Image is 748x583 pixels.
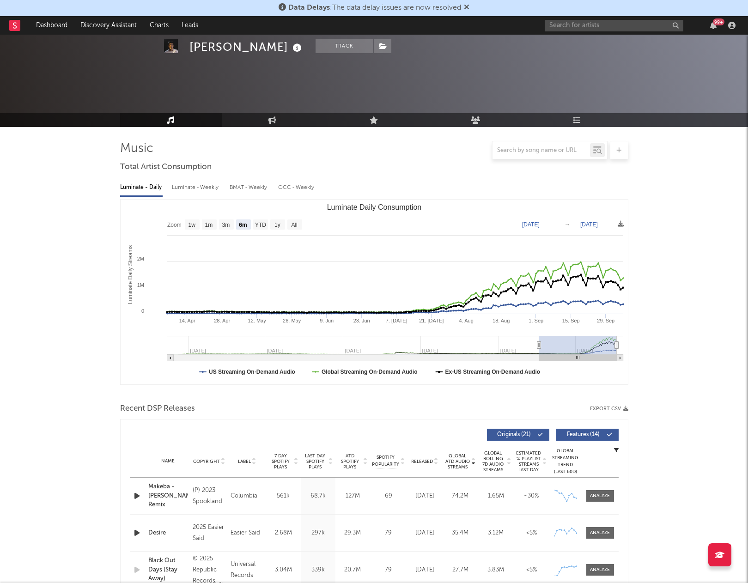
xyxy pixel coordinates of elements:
text: 6m [239,222,247,228]
div: OCC - Weekly [278,180,315,195]
svg: Luminate Daily Consumption [121,200,628,384]
div: ~ 30 % [516,492,547,501]
span: Recent DSP Releases [120,403,195,414]
span: Dismiss [464,4,469,12]
div: Columbia [231,491,264,502]
div: [DATE] [409,492,440,501]
a: Dashboard [30,16,74,35]
div: 561k [268,492,298,501]
a: Leads [175,16,205,35]
span: Released [411,459,433,464]
span: Global ATD Audio Streams [445,453,470,470]
a: Charts [143,16,175,35]
button: Features(14) [556,429,619,441]
text: 4. Aug [459,318,473,323]
text: Ex-US Streaming On-Demand Audio [445,369,540,375]
text: Zoom [167,222,182,228]
div: 35.4M [445,528,476,538]
span: Total Artist Consumption [120,162,212,173]
a: Desire [148,528,188,538]
button: Originals(21) [487,429,549,441]
button: Track [316,39,373,53]
div: 297k [303,528,333,538]
div: 99 + [713,18,724,25]
span: Spotify Popularity [372,454,399,468]
div: 127M [338,492,368,501]
text: 1M [137,282,144,288]
div: Global Streaming Trend (Last 60D) [552,448,579,475]
div: 1.65M [480,492,511,501]
text: 3m [222,222,230,228]
text: 12. May [248,318,266,323]
text: All [291,222,297,228]
div: Name [148,458,188,465]
text: 1. Sep [529,318,543,323]
button: 99+ [710,22,717,29]
div: Easier Said [231,528,264,539]
button: Export CSV [590,406,628,412]
text: 1w [188,222,195,228]
div: [PERSON_NAME] [189,39,304,55]
a: Discovery Assistant [74,16,143,35]
text: 2M [137,256,144,261]
text: YTD [255,222,266,228]
div: 79 [372,528,405,538]
div: 3.83M [480,565,511,575]
div: Luminate - Daily [120,180,163,195]
span: Label [238,459,251,464]
text: Luminate Daily Streams [127,245,133,304]
div: 79 [372,565,405,575]
span: Features ( 14 ) [562,432,605,437]
text: 28. Apr [214,318,230,323]
div: [DATE] [409,565,440,575]
text: US Streaming On-Demand Audio [209,369,295,375]
div: 69 [372,492,405,501]
div: 29.3M [338,528,368,538]
text: [DATE] [580,221,598,228]
text: 23. Jun [353,318,370,323]
text: [DATE] [522,221,540,228]
input: Search by song name or URL [493,147,590,154]
span: Last Day Spotify Plays [303,453,328,470]
div: [DATE] [409,528,440,538]
text: 1y [274,222,280,228]
div: Luminate - Weekly [172,180,220,195]
div: <5% [516,565,547,575]
div: 3.04M [268,565,298,575]
text: 29. Sep [597,318,614,323]
text: Luminate Daily Consumption [327,203,421,211]
div: 74.2M [445,492,476,501]
div: 2025 Easier Said [193,522,226,544]
span: ATD Spotify Plays [338,453,362,470]
span: : The data delay issues are now resolved [288,4,461,12]
text: 7. [DATE] [385,318,407,323]
div: 27.7M [445,565,476,575]
input: Search for artists [545,20,683,31]
text: 9. Jun [320,318,334,323]
div: 3.12M [480,528,511,538]
text: 18. Aug [493,318,510,323]
a: Makeba - [PERSON_NAME] Remix [148,482,188,510]
text: → [565,221,570,228]
span: Data Delays [288,4,330,12]
span: Global Rolling 7D Audio Streams [480,450,506,473]
text: 14. Apr [179,318,195,323]
text: 21. [DATE] [419,318,444,323]
div: 2.68M [268,528,298,538]
div: (P) 2023 Spookland [193,485,226,507]
text: Global Streaming On-Demand Audio [321,369,417,375]
text: 1m [205,222,213,228]
text: 26. May [283,318,301,323]
text: 0 [141,308,144,314]
div: 20.7M [338,565,368,575]
span: Estimated % Playlist Streams Last Day [516,450,541,473]
div: Universal Records [231,559,264,581]
span: Copyright [193,459,220,464]
span: Originals ( 21 ) [493,432,535,437]
div: 339k [303,565,333,575]
text: 15. Sep [562,318,579,323]
div: 68.7k [303,492,333,501]
div: BMAT - Weekly [230,180,269,195]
